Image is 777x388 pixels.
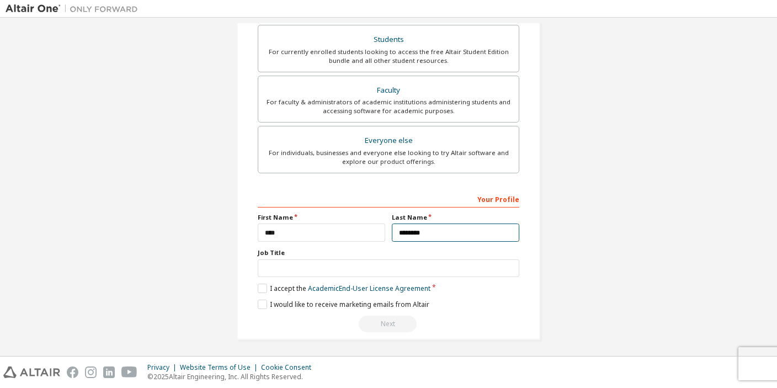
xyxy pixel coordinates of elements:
img: altair_logo.svg [3,366,60,378]
div: Students [265,32,512,47]
img: instagram.svg [85,366,97,378]
div: Cookie Consent [261,363,318,372]
a: Academic End-User License Agreement [308,284,430,293]
div: Faculty [265,83,512,98]
label: I accept the [258,284,430,293]
p: © 2025 Altair Engineering, Inc. All Rights Reserved. [147,372,318,381]
div: For individuals, businesses and everyone else looking to try Altair software and explore our prod... [265,148,512,166]
img: facebook.svg [67,366,78,378]
div: Privacy [147,363,180,372]
div: Your Profile [258,190,519,208]
label: I would like to receive marketing emails from Altair [258,300,429,309]
div: Read and acccept EULA to continue [258,316,519,332]
div: For faculty & administrators of academic institutions administering students and accessing softwa... [265,98,512,115]
div: For currently enrolled students looking to access the free Altair Student Edition bundle and all ... [265,47,512,65]
img: youtube.svg [121,366,137,378]
div: Everyone else [265,133,512,148]
label: First Name [258,213,385,222]
label: Last Name [392,213,519,222]
img: linkedin.svg [103,366,115,378]
img: Altair One [6,3,143,14]
div: Website Terms of Use [180,363,261,372]
label: Job Title [258,248,519,257]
